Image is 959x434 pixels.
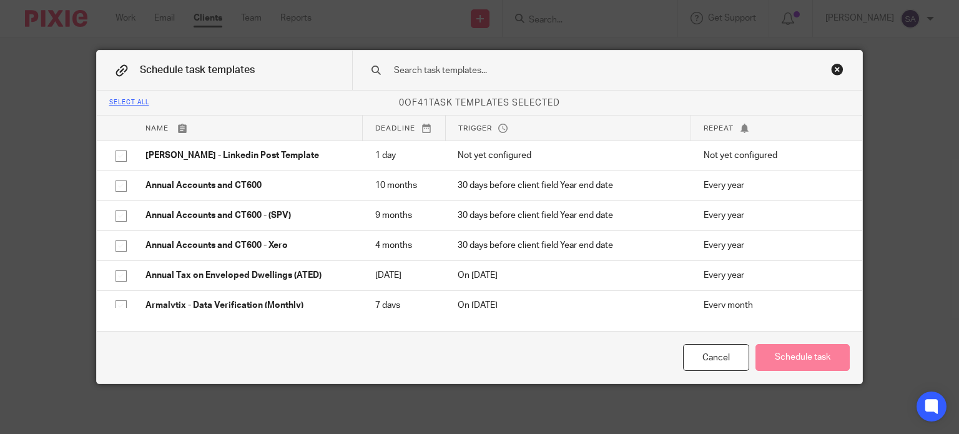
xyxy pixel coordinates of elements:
p: 30 days before client field Year end date [458,209,678,222]
p: 9 months [375,209,433,222]
p: Armalytix - Data Verification (Monthly) [145,299,350,312]
p: 30 days before client field Year end date [458,239,678,252]
p: Annual Accounts and CT600 [145,179,350,192]
div: Select all [109,99,149,107]
p: Annual Accounts and CT600 - (SPV) [145,209,350,222]
p: [DATE] [375,269,433,282]
p: 4 months [375,239,433,252]
p: Deadline [375,123,433,134]
span: 0 [399,99,405,107]
span: 41 [418,99,429,107]
p: Repeat [704,123,843,134]
div: Cancel [683,344,749,371]
p: 30 days before client field Year end date [458,179,678,192]
p: Not yet configured [458,149,678,162]
p: Every year [704,209,844,222]
p: of task templates selected [97,97,863,109]
button: Schedule task [755,344,850,371]
p: Annual Accounts and CT600 - Xero [145,239,350,252]
p: 10 months [375,179,433,192]
p: 1 day [375,149,433,162]
div: Close this dialog window [831,63,843,76]
p: Every year [704,179,844,192]
p: 7 days [375,299,433,312]
p: [PERSON_NAME] - Linkedin Post Template [145,149,350,162]
p: Every month [704,299,844,312]
p: On [DATE] [458,269,678,282]
p: Every year [704,269,844,282]
p: On [DATE] [458,299,678,312]
p: Annual Tax on Enveloped Dwellings (ATED) [145,269,350,282]
p: Not yet configured [704,149,844,162]
input: Search task templates... [393,64,787,77]
p: Trigger [458,123,678,134]
span: Name [145,125,169,132]
p: Every year [704,239,844,252]
span: Schedule task templates [140,65,255,75]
